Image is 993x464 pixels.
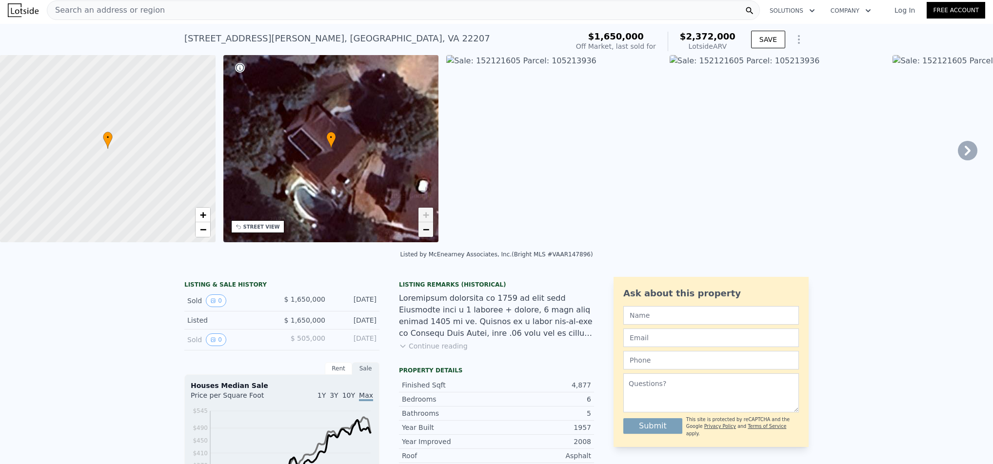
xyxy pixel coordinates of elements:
[399,292,594,339] div: Loremipsum dolorsita co 1759 ad elit sedd Eiusmodte inci u 1 laboree + dolore, 6 magn aliq enimad...
[8,3,39,17] img: Lotside
[704,424,736,429] a: Privacy Policy
[284,295,325,303] span: $ 1,650,000
[333,315,377,325] div: [DATE]
[325,362,352,375] div: Rent
[187,294,274,307] div: Sold
[423,209,429,221] span: +
[762,2,823,19] button: Solutions
[291,334,325,342] span: $ 505,000
[623,287,799,300] div: Ask about this property
[789,30,809,49] button: Show Options
[333,294,377,307] div: [DATE]
[191,381,373,390] div: Houses Median Sale
[103,132,113,149] div: •
[187,315,274,325] div: Listed
[399,367,594,374] div: Property details
[496,423,591,432] div: 1957
[423,223,429,235] span: −
[496,394,591,404] div: 6
[191,390,282,406] div: Price per Square Foot
[680,31,735,41] span: $2,372,000
[927,2,985,19] a: Free Account
[330,391,338,399] span: 3Y
[184,281,379,290] div: LISTING & SALE HISTORY
[883,5,927,15] a: Log In
[680,41,735,51] div: Lotside ARV
[623,418,682,434] button: Submit
[686,416,799,437] div: This site is protected by reCAPTCHA and the Google and apply.
[402,437,496,446] div: Year Improved
[623,329,799,347] input: Email
[496,451,591,461] div: Asphalt
[623,351,799,369] input: Phone
[402,451,496,461] div: Roof
[196,208,210,222] a: Zoom in
[496,380,591,390] div: 4,877
[751,31,785,48] button: SAVE
[670,55,885,242] img: Sale: 152121605 Parcel: 105213936
[402,423,496,432] div: Year Built
[342,391,355,399] span: 10Y
[418,208,433,222] a: Zoom in
[446,55,662,242] img: Sale: 152121605 Parcel: 105213936
[576,41,656,51] div: Off Market, last sold for
[193,437,208,444] tspan: $450
[359,391,373,401] span: Max
[399,341,468,351] button: Continue reading
[823,2,879,19] button: Company
[184,32,490,45] div: [STREET_ADDRESS][PERSON_NAME] , [GEOGRAPHIC_DATA] , VA 22207
[402,408,496,418] div: Bathrooms
[103,133,113,142] span: •
[623,306,799,325] input: Name
[399,281,594,289] div: Listing Remarks (Historical)
[588,31,644,41] span: $1,650,000
[243,223,280,231] div: STREET VIEW
[402,380,496,390] div: Finished Sqft
[193,425,208,431] tspan: $490
[418,222,433,237] a: Zoom out
[47,4,165,16] span: Search an address or region
[196,222,210,237] a: Zoom out
[318,391,326,399] span: 1Y
[206,333,226,346] button: View historical data
[193,450,208,457] tspan: $410
[187,333,274,346] div: Sold
[326,132,336,149] div: •
[199,209,206,221] span: +
[352,362,379,375] div: Sale
[199,223,206,235] span: −
[193,407,208,414] tspan: $545
[206,294,226,307] button: View historical data
[326,133,336,142] span: •
[333,333,377,346] div: [DATE]
[402,394,496,404] div: Bedrooms
[748,424,786,429] a: Terms of Service
[400,251,593,258] div: Listed by McEnearney Associates, Inc. (Bright MLS #VAAR147896)
[284,316,325,324] span: $ 1,650,000
[496,437,591,446] div: 2008
[496,408,591,418] div: 5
